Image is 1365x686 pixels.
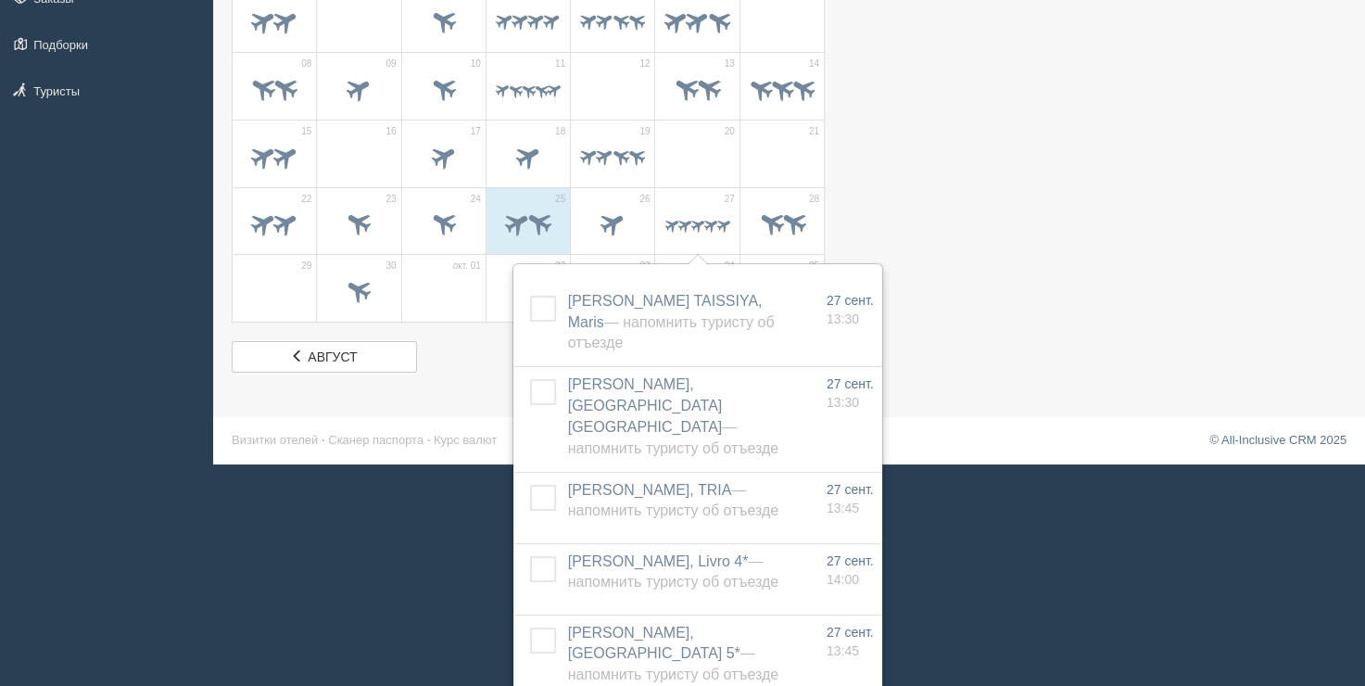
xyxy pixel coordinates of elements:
[427,433,431,447] span: ·
[301,193,311,206] span: 22
[568,482,778,519] span: [PERSON_NAME], TRIA
[827,395,859,410] span: 13:30
[568,376,778,456] a: [PERSON_NAME], [GEOGRAPHIC_DATA] [GEOGRAPHIC_DATA]— Напомнить туристу об отъезде
[555,57,565,70] span: 11
[827,291,874,328] a: 27 сент. 13:30
[385,260,396,273] span: 30
[328,433,423,447] a: Сканер паспорта
[568,553,778,591] a: [PERSON_NAME], Livro 4*— Напомнить туристу об отъезде
[827,643,859,658] span: 13:45
[809,125,819,138] span: 21
[555,125,565,138] span: 18
[568,482,778,519] a: [PERSON_NAME], TRIA— Напомнить туристу об отъезде
[568,553,778,591] span: [PERSON_NAME], Livro 4*
[568,376,778,456] span: [PERSON_NAME], [GEOGRAPHIC_DATA] [GEOGRAPHIC_DATA]
[827,376,874,391] span: 27 сент.
[827,311,859,326] span: 13:30
[725,125,735,138] span: 20
[301,260,311,273] span: 29
[827,501,859,515] span: 13:45
[1209,433,1346,447] a: © All-Inclusive CRM 2025
[385,57,396,70] span: 09
[555,260,565,273] span: 02
[471,57,481,70] span: 10
[827,293,874,308] span: 27 сент.
[471,193,481,206] span: 24
[639,57,650,70] span: 12
[639,125,650,138] span: 19
[308,349,357,364] span: август
[809,260,819,273] span: 05
[827,552,874,589] a: 27 сент. 14:00
[725,57,735,70] span: 13
[434,433,497,447] a: Курс валют
[809,193,819,206] span: 28
[568,293,775,351] span: [PERSON_NAME] TAISSIYA, Maris
[827,480,874,517] a: 27 сент. 13:45
[301,57,311,70] span: 08
[827,623,874,660] a: 27 сент. 13:45
[568,625,778,683] span: [PERSON_NAME], [GEOGRAPHIC_DATA] 5*
[568,293,775,351] a: [PERSON_NAME] TAISSIYA, Maris— Напомнить туристу об отъезде
[639,193,650,206] span: 26
[725,193,735,206] span: 27
[322,433,325,447] span: ·
[827,375,874,412] a: 27 сент. 13:30
[232,433,318,447] a: Визитки отелей
[471,125,481,138] span: 17
[555,193,565,206] span: 25
[568,625,778,683] a: [PERSON_NAME], [GEOGRAPHIC_DATA] 5*— Напомнить туристу об отъезде
[639,260,650,273] span: 03
[568,314,775,351] span: — Напомнить туристу об отъезде
[568,419,778,456] span: — Напомнить туристу об отъезде
[453,260,481,273] span: окт. 01
[827,482,874,497] span: 27 сент.
[232,341,417,373] a: август
[725,260,735,273] span: 04
[827,625,874,640] span: 27 сент.
[385,125,396,138] span: 16
[827,553,874,568] span: 27 сент.
[809,57,819,70] span: 14
[301,125,311,138] span: 15
[385,193,396,206] span: 23
[827,572,859,587] span: 14:00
